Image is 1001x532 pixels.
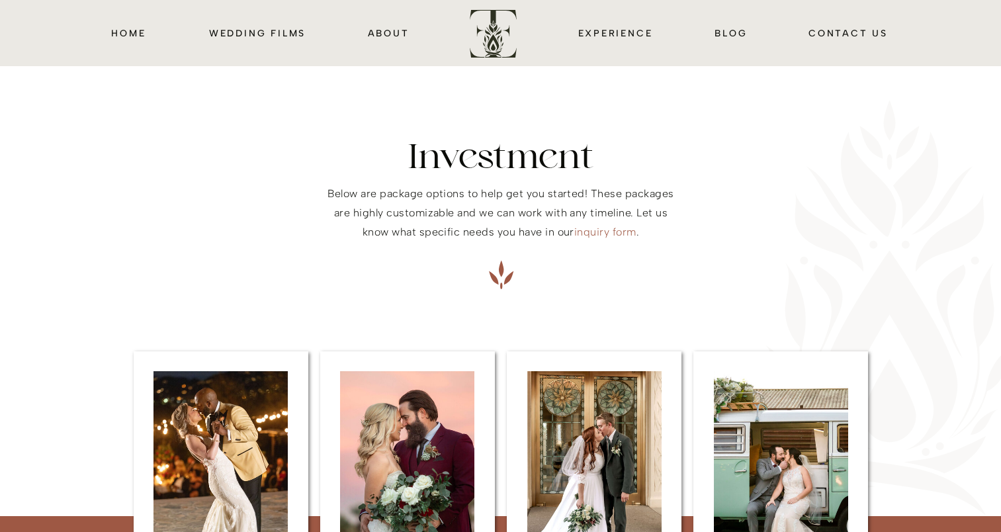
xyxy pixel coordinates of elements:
h2: Investment [323,138,679,164]
a: blog [715,25,748,40]
a: CONTACT us [807,25,890,40]
a: HOME [110,25,148,40]
a: about [367,25,410,40]
a: wedding films [207,25,308,40]
p: Below are package options to help get you started! These packages are highly customizable and we ... [327,185,675,245]
a: EXPERIENCE [576,25,656,40]
a: inquiry form [574,226,636,238]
